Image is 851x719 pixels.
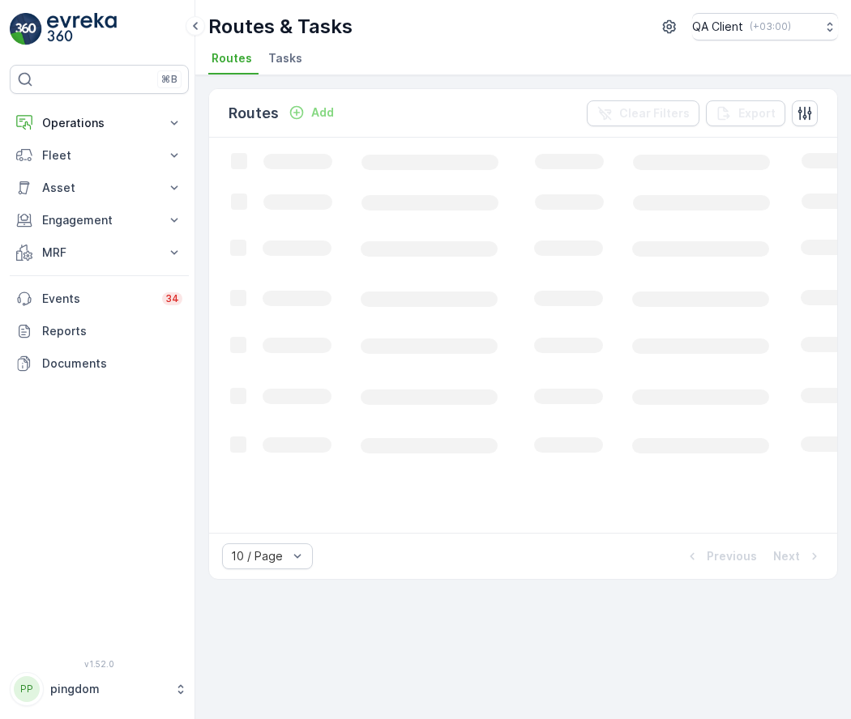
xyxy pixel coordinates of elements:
p: Previous [707,548,757,564]
button: QA Client(+03:00) [692,13,838,40]
p: Routes [229,102,279,125]
p: Documents [42,355,182,372]
button: Previous [682,547,759,566]
button: Engagement [10,204,189,236]
button: Operations [10,107,189,139]
button: Next [772,547,824,566]
p: QA Client [692,19,743,35]
p: Reports [42,323,182,339]
img: logo [10,13,42,45]
p: Engagement [42,212,156,228]
button: MRF [10,236,189,269]
button: Asset [10,172,189,204]
p: pingdom [50,681,166,697]
span: v 1.52.0 [10,659,189,669]
a: Events34 [10,283,189,315]
p: Asset [42,180,156,196]
button: Fleet [10,139,189,172]
p: ⌘B [161,73,177,86]
p: Next [773,548,800,564]
img: logo_light-DOdMpM7g.png [47,13,117,45]
p: Add [311,104,334,121]
button: Add [282,103,340,122]
span: Routes [212,50,252,66]
a: Documents [10,347,189,380]
p: ( +03:00 ) [750,20,791,33]
button: PPpingdom [10,672,189,706]
a: Reports [10,315,189,347]
p: Operations [42,115,156,131]
p: Fleet [42,147,156,164]
p: Events [42,291,152,307]
div: PP [14,676,40,702]
button: Export [706,100,785,126]
p: Export [738,105,776,121]
span: Tasks [268,50,302,66]
p: MRF [42,245,156,261]
button: Clear Filters [587,100,699,126]
p: Clear Filters [619,105,690,121]
p: 34 [165,292,179,305]
p: Routes & Tasks [208,14,353,40]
